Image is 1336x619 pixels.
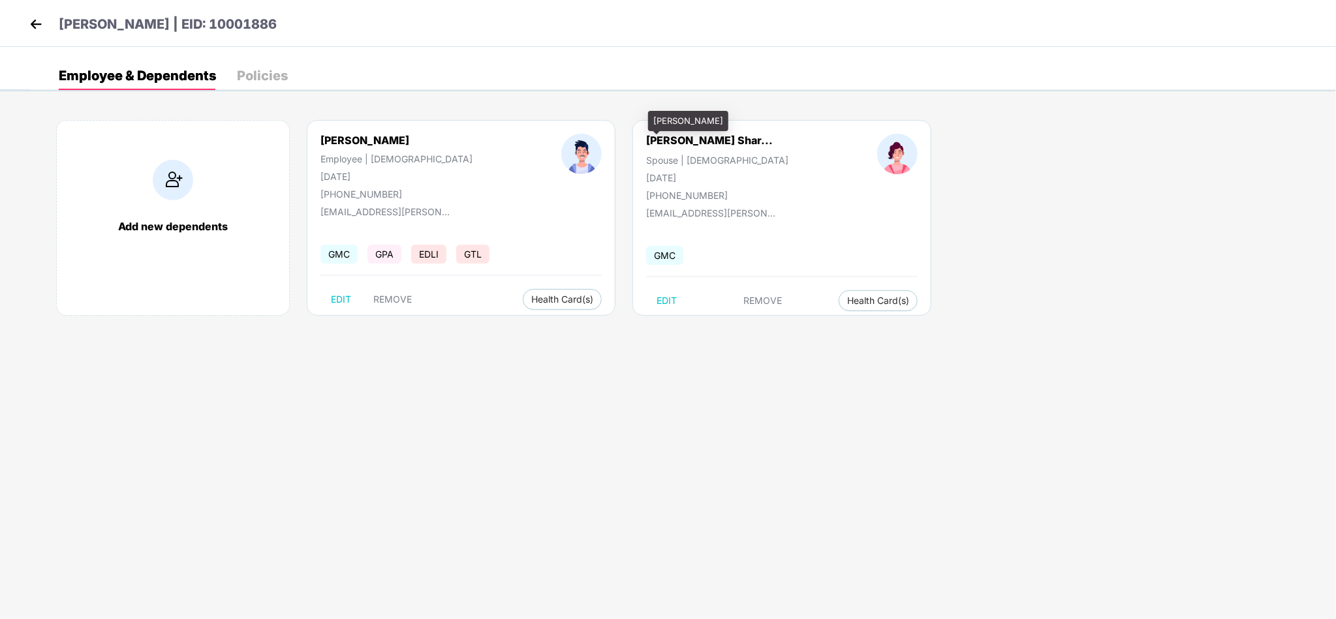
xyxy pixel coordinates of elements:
img: back [26,14,46,34]
button: Health Card(s) [523,289,602,310]
span: Health Card(s) [531,296,593,303]
img: addIcon [153,160,193,200]
span: GPA [367,245,401,264]
span: Health Card(s) [847,297,909,304]
span: GMC [320,245,358,264]
button: Health Card(s) [839,290,918,311]
div: Add new dependents [70,220,276,233]
div: [EMAIL_ADDRESS][PERSON_NAME][DOMAIN_NAME] [646,207,777,219]
span: GMC [646,246,683,265]
span: REMOVE [744,295,783,306]
button: EDIT [320,289,362,310]
span: REMOVE [373,294,412,305]
span: EDIT [657,295,677,306]
div: Spouse | [DEMOGRAPHIC_DATA] [646,155,788,166]
div: [DATE] [646,172,788,183]
img: profileImage [561,134,602,174]
div: [EMAIL_ADDRESS][PERSON_NAME][DOMAIN_NAME] [320,206,451,217]
button: REMOVE [363,289,422,310]
div: Policies [237,69,288,82]
div: Employee | [DEMOGRAPHIC_DATA] [320,153,473,164]
button: REMOVE [734,290,793,311]
p: [PERSON_NAME] | EID: 10001886 [59,14,277,35]
span: GTL [456,245,489,264]
div: [PHONE_NUMBER] [320,189,473,200]
div: [PERSON_NAME] [320,134,473,147]
div: [PERSON_NAME] Shar... [646,134,773,147]
img: profileImage [877,134,918,174]
button: EDIT [646,290,687,311]
div: [PERSON_NAME] [648,111,728,132]
span: EDLI [411,245,446,264]
div: [DATE] [320,171,473,182]
div: [PHONE_NUMBER] [646,190,788,201]
span: EDIT [331,294,351,305]
div: Employee & Dependents [59,69,216,82]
